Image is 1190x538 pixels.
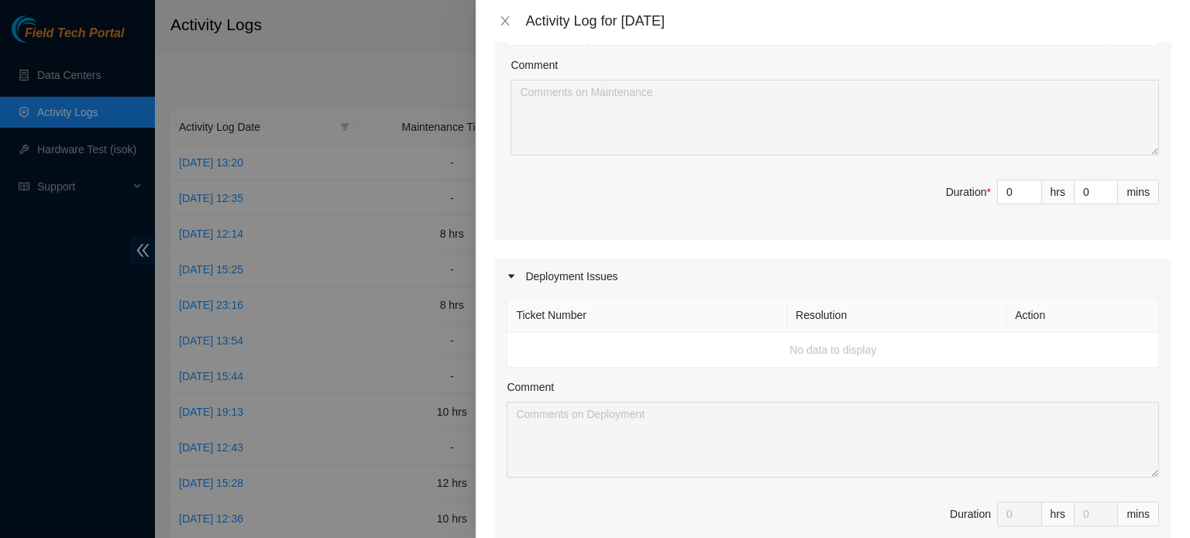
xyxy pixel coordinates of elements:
[1042,180,1075,204] div: hrs
[507,333,1159,368] td: No data to display
[507,298,787,333] th: Ticket Number
[511,57,558,74] label: Comment
[507,272,516,281] span: caret-right
[507,379,554,396] label: Comment
[494,259,1171,294] div: Deployment Issues
[946,183,991,200] div: Duration
[1118,180,1159,204] div: mins
[1006,298,1159,333] th: Action
[507,402,1159,478] textarea: Comment
[950,505,991,523] div: Duration
[511,80,1159,156] textarea: Comment
[494,14,516,29] button: Close
[525,12,1171,29] div: Activity Log for [DATE]
[1042,502,1075,526] div: hrs
[787,298,1006,333] th: Resolution
[1118,502,1159,526] div: mins
[499,15,511,27] span: close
